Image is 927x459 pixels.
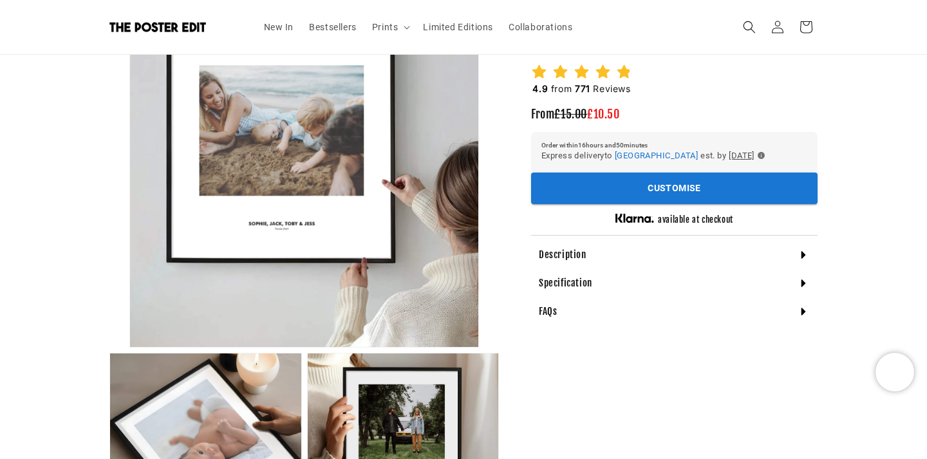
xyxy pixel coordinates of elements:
summary: Prints [364,14,416,41]
h5: available at checkout [658,214,733,225]
span: £10.50 [587,107,620,121]
span: [GEOGRAPHIC_DATA] [615,150,698,160]
span: Prints [372,21,398,33]
span: New In [264,21,294,33]
span: 771 [575,83,590,94]
a: The Poster Edit [105,17,243,37]
h2: from Reviews [531,82,632,95]
div: outlined primary button group [531,173,818,204]
h4: Description [539,248,586,261]
button: [GEOGRAPHIC_DATA] [615,148,698,162]
span: Express delivery to [541,148,612,162]
button: Customise [531,173,818,204]
span: £15.00 [554,107,587,121]
h6: Order within 16 hours and 50 minutes [541,142,807,148]
h4: FAQs [539,305,557,318]
iframe: Chatra live chat [876,353,914,391]
a: Bestsellers [301,14,364,41]
a: Limited Editions [415,14,501,41]
span: Bestsellers [309,21,357,33]
h4: Specification [539,277,592,290]
span: [DATE] [729,148,754,162]
span: Collaborations [509,21,572,33]
span: Limited Editions [423,21,493,33]
img: The Poster Edit [109,22,206,32]
span: est. by [700,148,726,162]
span: 4.9 [532,83,548,94]
a: New In [256,14,302,41]
a: Collaborations [501,14,580,41]
summary: Search [735,13,763,41]
h3: From [531,107,818,122]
